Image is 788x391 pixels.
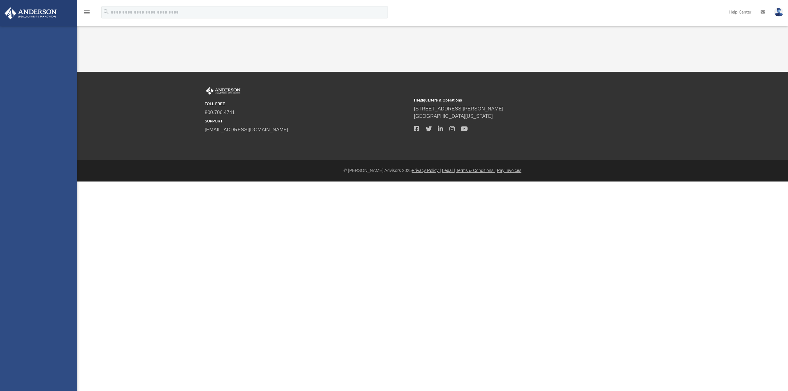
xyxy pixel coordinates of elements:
[456,168,496,173] a: Terms & Conditions |
[497,168,521,173] a: Pay Invoices
[205,87,242,95] img: Anderson Advisors Platinum Portal
[77,167,788,174] div: © [PERSON_NAME] Advisors 2025
[414,114,493,119] a: [GEOGRAPHIC_DATA][US_STATE]
[414,106,503,111] a: [STREET_ADDRESS][PERSON_NAME]
[83,9,90,16] i: menu
[205,110,235,115] a: 800.706.4741
[205,127,288,132] a: [EMAIL_ADDRESS][DOMAIN_NAME]
[103,8,110,15] i: search
[3,7,58,19] img: Anderson Advisors Platinum Portal
[412,168,441,173] a: Privacy Policy |
[414,98,619,103] small: Headquarters & Operations
[442,168,455,173] a: Legal |
[774,8,783,17] img: User Pic
[205,101,410,107] small: TOLL FREE
[83,12,90,16] a: menu
[205,118,410,124] small: SUPPORT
